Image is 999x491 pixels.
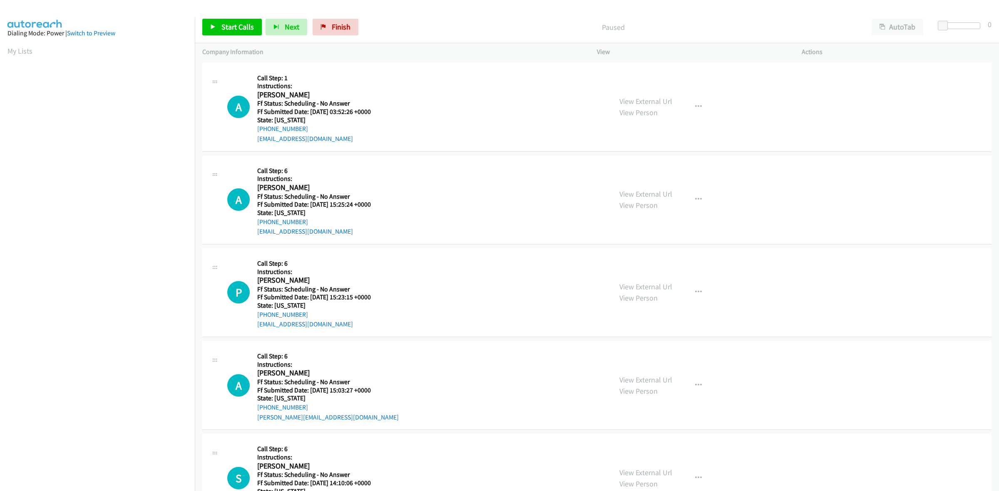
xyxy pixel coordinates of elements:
[257,90,381,100] h2: [PERSON_NAME]
[257,125,308,133] a: [PHONE_NUMBER]
[988,19,992,30] div: 0
[227,281,250,303] div: The call is yet to be attempted
[619,96,672,106] a: View External Url
[227,467,250,489] h1: S
[257,368,381,378] h2: [PERSON_NAME]
[802,47,992,57] p: Actions
[257,108,381,116] h5: Ff Submitted Date: [DATE] 03:52:26 +0000
[257,167,381,175] h5: Call Step: 6
[257,82,381,90] h5: Instructions:
[257,268,381,276] h5: Instructions:
[257,192,381,201] h5: Ff Status: Scheduling - No Answer
[257,276,381,285] h2: [PERSON_NAME]
[67,29,115,37] a: Switch to Preview
[7,28,187,38] div: Dialing Mode: Power |
[257,479,399,487] h5: Ff Submitted Date: [DATE] 14:10:06 +0000
[619,468,672,477] a: View External Url
[619,386,658,396] a: View Person
[257,453,399,461] h5: Instructions:
[7,46,32,56] a: My Lists
[257,183,381,192] h2: [PERSON_NAME]
[313,19,358,35] a: Finish
[257,471,399,479] h5: Ff Status: Scheduling - No Answer
[257,209,381,217] h5: State: [US_STATE]
[257,413,399,421] a: [PERSON_NAME][EMAIL_ADDRESS][DOMAIN_NAME]
[257,301,381,310] h5: State: [US_STATE]
[872,19,923,35] button: AutoTab
[257,99,381,108] h5: Ff Status: Scheduling - No Answer
[942,22,980,29] div: Delay between calls (in seconds)
[257,311,308,318] a: [PHONE_NUMBER]
[257,461,381,471] h2: [PERSON_NAME]
[257,74,381,82] h5: Call Step: 1
[7,64,195,459] iframe: Dialpad
[266,19,307,35] button: Next
[227,281,250,303] h1: P
[619,375,672,385] a: View External Url
[202,47,582,57] p: Company Information
[227,188,250,211] div: The call is yet to be attempted
[257,352,399,360] h5: Call Step: 6
[619,479,658,489] a: View Person
[257,293,381,301] h5: Ff Submitted Date: [DATE] 15:23:15 +0000
[257,386,399,395] h5: Ff Submitted Date: [DATE] 15:03:27 +0000
[202,19,262,35] a: Start Calls
[227,467,250,489] div: The call is yet to be attempted
[227,188,250,211] h1: A
[227,96,250,118] h1: A
[597,47,787,57] p: View
[257,403,308,411] a: [PHONE_NUMBER]
[257,285,381,294] h5: Ff Status: Scheduling - No Answer
[227,374,250,397] div: The call is yet to be attempted
[257,394,399,402] h5: State: [US_STATE]
[227,374,250,397] h1: A
[619,293,658,303] a: View Person
[619,282,672,291] a: View External Url
[257,218,308,226] a: [PHONE_NUMBER]
[285,22,299,32] span: Next
[257,135,353,143] a: [EMAIL_ADDRESS][DOMAIN_NAME]
[257,200,381,209] h5: Ff Submitted Date: [DATE] 15:25:24 +0000
[370,22,857,33] p: Paused
[257,378,399,386] h5: Ff Status: Scheduling - No Answer
[257,360,399,369] h5: Instructions:
[619,108,658,117] a: View Person
[257,227,353,235] a: [EMAIL_ADDRESS][DOMAIN_NAME]
[257,320,353,328] a: [EMAIL_ADDRESS][DOMAIN_NAME]
[257,116,381,124] h5: State: [US_STATE]
[257,259,381,268] h5: Call Step: 6
[619,200,658,210] a: View Person
[221,22,254,32] span: Start Calls
[257,175,381,183] h5: Instructions:
[227,96,250,118] div: The call is yet to be attempted
[619,189,672,199] a: View External Url
[332,22,350,32] span: Finish
[257,445,399,453] h5: Call Step: 6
